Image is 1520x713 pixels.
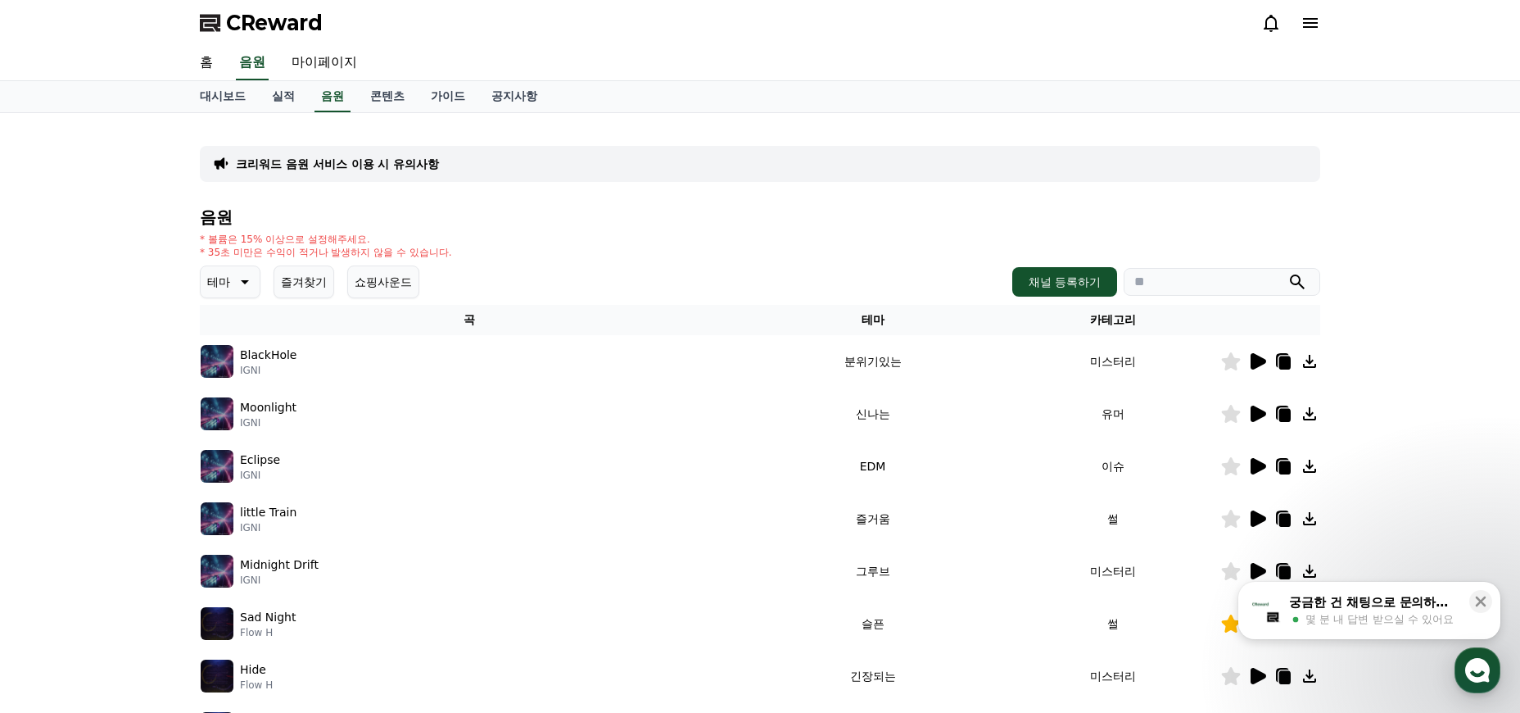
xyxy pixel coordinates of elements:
td: EDM [740,440,1006,493]
a: 마이페이지 [278,46,370,80]
td: 유머 [1006,388,1220,440]
a: 홈 [187,46,226,80]
p: Flow H [240,679,273,692]
a: 대시보드 [187,81,259,112]
span: CReward [226,10,323,36]
p: IGNI [240,521,296,534]
span: 설정 [253,544,273,557]
span: 홈 [52,544,61,557]
th: 곡 [200,305,740,335]
td: 미스터리 [1006,335,1220,388]
p: Eclipse [240,452,280,469]
p: 테마 [207,270,230,293]
td: 이슈 [1006,440,1220,493]
td: 긴장되는 [740,650,1006,702]
a: 실적 [259,81,308,112]
p: * 볼륨은 15% 이상으로 설정해주세요. [200,233,452,246]
img: music [201,555,233,588]
p: IGNI [240,364,296,377]
a: 음원 [236,46,269,80]
a: 공지사항 [478,81,550,112]
th: 테마 [740,305,1006,335]
img: music [201,607,233,640]
button: 쇼핑사운드 [347,266,419,298]
td: 슬픈 [740,597,1006,650]
a: 가이드 [418,81,478,112]
a: CReward [200,10,323,36]
a: 크리워드 음원 서비스 이용 시 유의사항 [236,156,439,172]
td: 그루브 [740,545,1006,597]
p: Moonlight [240,399,296,416]
th: 카테고리 [1006,305,1220,335]
img: music [201,660,233,693]
a: 설정 [211,520,314,561]
td: 썰 [1006,597,1220,650]
a: 음원 [314,81,351,112]
td: 미스터리 [1006,545,1220,597]
img: music [201,502,233,535]
p: IGNI [240,416,296,429]
td: 신나는 [740,388,1006,440]
p: IGNI [240,469,280,482]
h4: 음원 [200,208,1320,226]
p: Sad Night [240,609,296,626]
p: IGNI [240,574,319,587]
td: 썰 [1006,493,1220,545]
img: music [201,450,233,483]
span: 대화 [150,545,170,558]
img: music [201,397,233,430]
p: BlackHole [240,347,296,364]
p: little Train [240,504,296,521]
td: 즐거움 [740,493,1006,545]
a: 대화 [108,520,211,561]
button: 채널 등록하기 [1012,267,1117,297]
img: music [201,345,233,378]
td: 미스터리 [1006,650,1220,702]
td: 분위기있는 [740,335,1006,388]
p: Flow H [240,626,296,639]
p: * 35초 미만은 수익이 적거나 발생하지 않을 수 있습니다. [200,246,452,259]
a: 홈 [5,520,108,561]
p: Hide [240,661,266,679]
button: 테마 [200,266,260,298]
p: Midnight Drift [240,556,319,574]
a: 콘텐츠 [357,81,418,112]
button: 즐겨찾기 [274,266,334,298]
